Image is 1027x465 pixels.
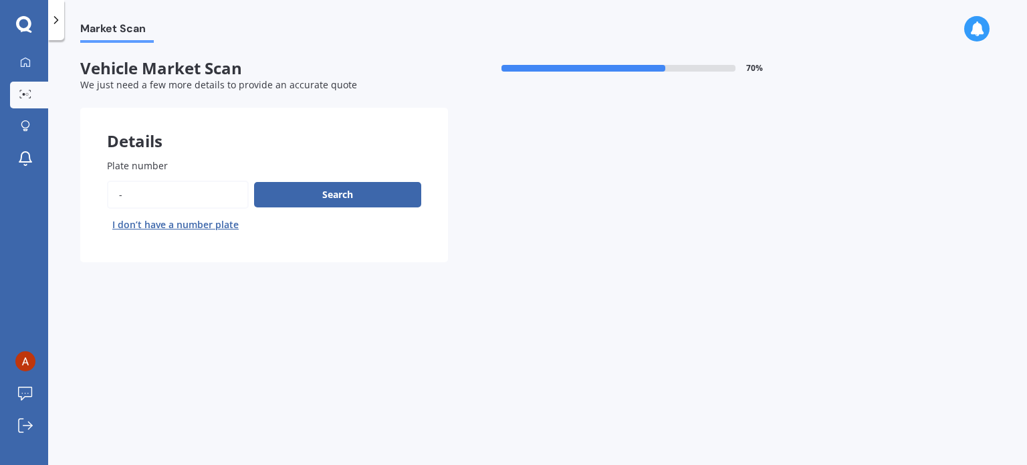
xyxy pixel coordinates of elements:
[107,181,249,209] input: Enter plate number
[80,78,357,91] span: We just need a few more details to provide an accurate quote
[15,351,35,371] img: ACg8ocIoxLyI-hZgYaP5EYpim-5aNfbQD4SGdppWdKckCJarnDGaEA=s96-c
[80,22,154,40] span: Market Scan
[254,182,421,207] button: Search
[107,159,168,172] span: Plate number
[107,214,244,236] button: I don’t have a number plate
[80,108,448,148] div: Details
[80,59,448,78] span: Vehicle Market Scan
[746,64,763,73] span: 70 %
